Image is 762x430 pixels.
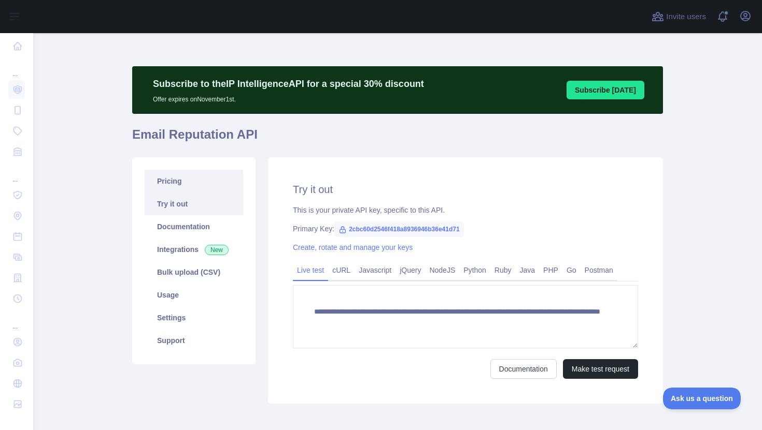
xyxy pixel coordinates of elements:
[490,359,557,379] a: Documentation
[459,262,490,278] a: Python
[396,262,425,278] a: jQuery
[145,238,243,261] a: Integrations New
[328,262,355,278] a: cURL
[663,388,741,409] iframe: Toggle Customer Support
[145,261,243,284] a: Bulk upload (CSV)
[293,205,638,215] div: This is your private API key, specific to this API.
[539,262,562,278] a: PHP
[145,284,243,306] a: Usage
[132,126,663,151] h1: Email Reputation API
[145,215,243,238] a: Documentation
[8,57,25,78] div: ...
[8,163,25,184] div: ...
[153,91,424,103] p: Offer expires on November 1st.
[293,224,638,234] div: Primary Key:
[145,170,243,192] a: Pricing
[153,77,424,91] p: Subscribe to the IP Intelligence API for a special 30 % discount
[205,245,229,255] span: New
[563,359,638,379] button: Make test request
[490,262,516,278] a: Ruby
[145,306,243,329] a: Settings
[516,262,540,278] a: Java
[293,182,638,197] h2: Try it out
[650,8,708,25] button: Invite users
[145,329,243,352] a: Support
[562,262,581,278] a: Go
[293,262,328,278] a: Live test
[425,262,459,278] a: NodeJS
[581,262,617,278] a: Postman
[355,262,396,278] a: Javascript
[666,11,706,23] span: Invite users
[145,192,243,215] a: Try it out
[8,310,25,331] div: ...
[293,243,413,251] a: Create, rotate and manage your keys
[334,221,464,237] span: 2cbc60d2546f418a8936946b36e41d71
[567,81,644,99] button: Subscribe [DATE]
